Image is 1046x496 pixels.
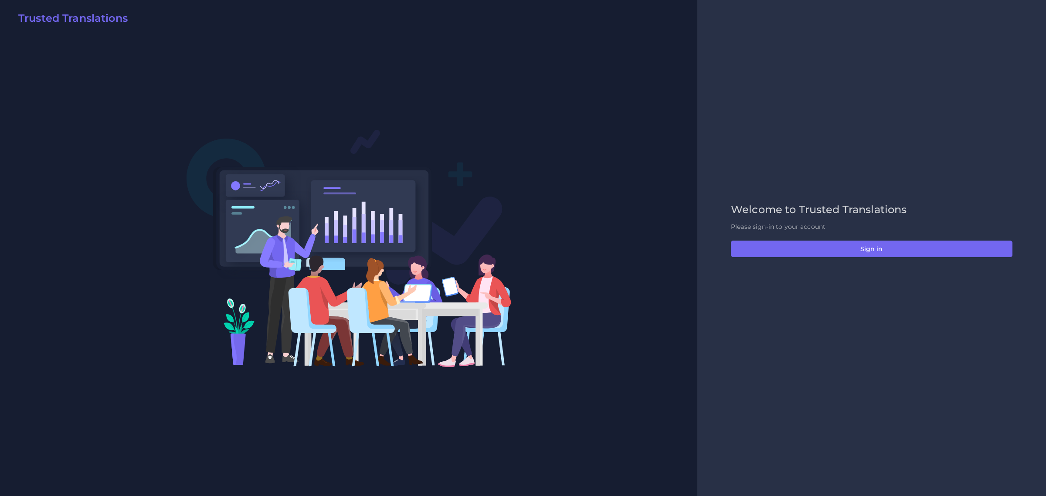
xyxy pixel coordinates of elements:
h2: Trusted Translations [18,12,128,25]
img: Login V2 [186,129,512,367]
h2: Welcome to Trusted Translations [731,204,1012,216]
button: Sign in [731,241,1012,257]
p: Please sign-in to your account [731,222,1012,231]
a: Trusted Translations [12,12,128,28]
